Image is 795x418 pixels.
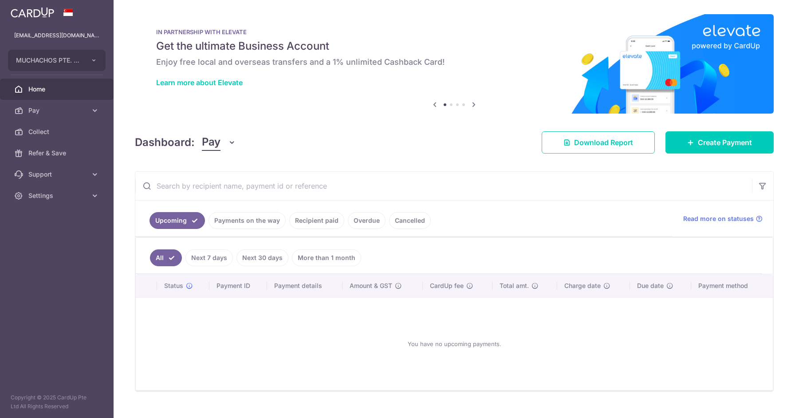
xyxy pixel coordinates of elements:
[637,281,664,290] span: Due date
[16,56,82,65] span: MUCHACHOS PTE. LTD.
[135,134,195,150] h4: Dashboard:
[28,191,87,200] span: Settings
[698,137,752,148] span: Create Payment
[236,249,288,266] a: Next 30 days
[209,274,268,297] th: Payment ID
[209,212,286,229] a: Payments on the way
[164,281,183,290] span: Status
[564,281,601,290] span: Charge date
[348,212,386,229] a: Overdue
[28,149,87,158] span: Refer & Save
[28,127,87,136] span: Collect
[292,249,361,266] a: More than 1 month
[150,249,182,266] a: All
[202,134,236,151] button: Pay
[542,131,655,154] a: Download Report
[691,274,773,297] th: Payment method
[683,214,763,223] a: Read more on statuses
[202,134,220,151] span: Pay
[146,305,762,383] div: You have no upcoming payments.
[28,170,87,179] span: Support
[156,28,752,35] p: IN PARTNERSHIP WITH ELEVATE
[430,281,464,290] span: CardUp fee
[267,274,342,297] th: Payment details
[11,7,54,18] img: CardUp
[350,281,392,290] span: Amount & GST
[135,14,774,114] img: Renovation banner
[150,212,205,229] a: Upcoming
[28,106,87,115] span: Pay
[289,212,344,229] a: Recipient paid
[14,31,99,40] p: [EMAIL_ADDRESS][DOMAIN_NAME]
[28,85,87,94] span: Home
[156,78,243,87] a: Learn more about Elevate
[389,212,431,229] a: Cancelled
[156,57,752,67] h6: Enjoy free local and overseas transfers and a 1% unlimited Cashback Card!
[500,281,529,290] span: Total amt.
[185,249,233,266] a: Next 7 days
[135,172,752,200] input: Search by recipient name, payment id or reference
[683,214,754,223] span: Read more on statuses
[156,39,752,53] h5: Get the ultimate Business Account
[574,137,633,148] span: Download Report
[8,50,106,71] button: MUCHACHOS PTE. LTD.
[665,131,774,154] a: Create Payment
